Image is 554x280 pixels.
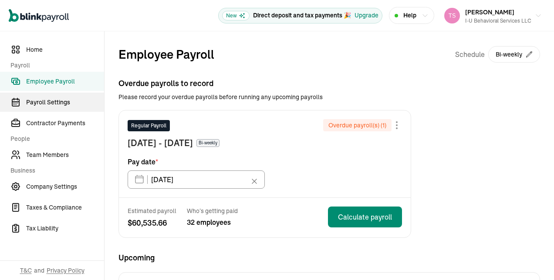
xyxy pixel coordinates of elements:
[465,8,514,16] span: [PERSON_NAME]
[403,11,416,20] span: Help
[253,11,351,20] p: Direct deposit and tax payments 🎉
[441,5,545,27] button: [PERSON_NAME]I-U Behavioral Services LLC
[26,77,104,86] span: Employee Payroll
[222,11,250,20] span: New
[187,207,238,215] span: Who’s getting paid
[10,166,99,175] span: Business
[187,217,238,227] span: 32 employees
[26,45,104,54] span: Home
[128,217,176,229] span: $ 60,535.66
[128,207,176,215] span: Estimated payroll
[26,224,104,233] span: Tax Liability
[118,45,214,63] h2: Employee Payroll
[118,93,540,101] span: Please record your overdue payrolls before running any upcoming payrolls
[355,11,378,20] button: Upgrade
[128,170,265,189] input: XX/XX/XX
[328,121,386,130] span: Overdue payroll(s) ( 1 )
[47,266,84,275] span: Privacy Policy
[26,119,104,128] span: Contractor Payments
[118,252,540,263] span: Upcoming
[26,150,104,160] span: Team Members
[488,46,540,63] button: Bi-weekly
[510,238,554,280] iframe: Chat Widget
[131,122,166,130] span: Regular Payroll
[328,207,402,227] button: Calculate payroll
[20,266,32,275] span: T&C
[26,182,104,191] span: Company Settings
[118,77,540,89] span: Overdue payrolls to record
[9,3,69,28] nav: Global
[465,17,531,25] div: I-U Behavioral Services LLC
[26,98,104,107] span: Payroll Settings
[10,134,99,143] span: People
[10,61,99,70] span: Payroll
[389,7,434,24] button: Help
[128,137,193,150] span: [DATE] - [DATE]
[455,45,540,63] div: Schedule
[196,139,220,147] span: Bi-weekly
[26,203,104,212] span: Taxes & Compliance
[128,157,158,167] span: Pay date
